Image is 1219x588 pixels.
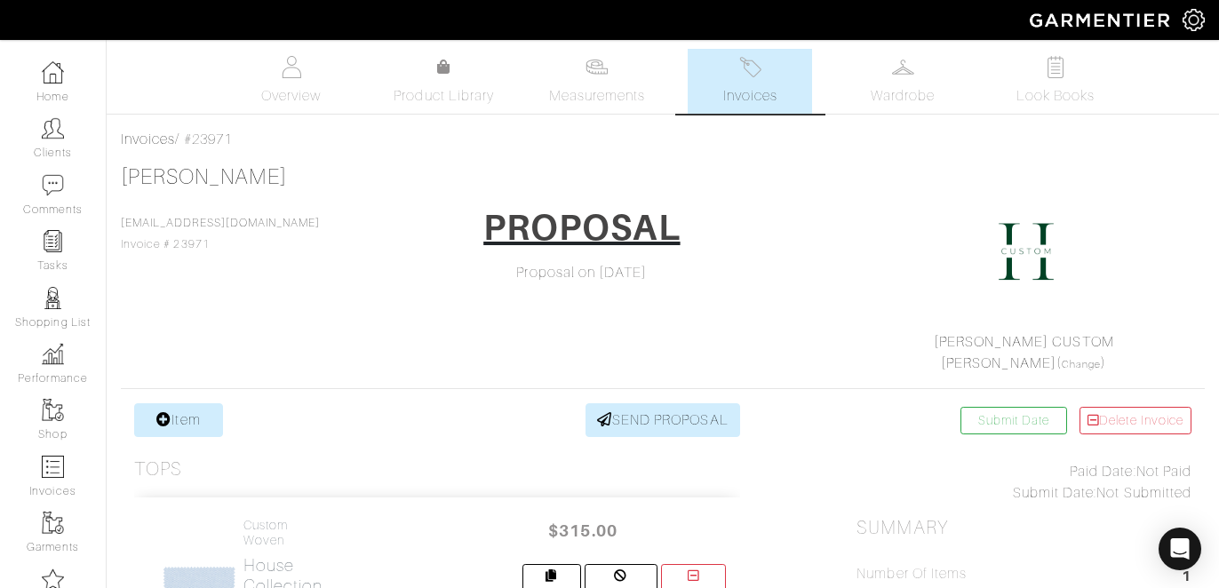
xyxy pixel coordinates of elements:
span: Invoice # 23971 [121,217,320,250]
div: / #23971 [121,129,1205,150]
div: Open Intercom Messenger [1159,528,1201,570]
a: Item [134,403,223,437]
a: Invoices [121,131,175,147]
img: orders-27d20c2124de7fd6de4e0e44c1d41de31381a507db9b33961299e4e07d508b8c.svg [739,56,761,78]
a: Product Library [382,57,506,107]
h5: Number of Items [856,566,967,583]
img: garments-icon-b7da505a4dc4fd61783c78ac3ca0ef83fa9d6f193b1c9dc38574b1d14d53ca28.png [42,512,64,534]
img: todo-9ac3debb85659649dc8f770b8b6100bb5dab4b48dedcbae339e5042a72dfd3cc.svg [1045,56,1067,78]
a: Change [1062,359,1101,369]
div: Not Paid Not Submitted [856,461,1191,504]
a: Overview [229,49,354,114]
span: Paid Date: [1070,464,1136,480]
img: clients-icon-6bae9207a08558b7cb47a8932f037763ab4055f8c8b6bfacd5dc20c3e0201464.png [42,117,64,139]
img: garmentier-logo-header-white-b43fb05a5012e4ada735d5af1a66efaba907eab6374d6393d1fbf88cb4ef424d.png [1021,4,1183,36]
img: wardrobe-487a4870c1b7c33e795ec22d11cfc2ed9d08956e64fb3008fe2437562e282088.svg [892,56,914,78]
h2: Summary [856,517,1191,539]
a: Invoices [688,49,812,114]
img: measurements-466bbee1fd09ba9460f595b01e5d73f9e2bff037440d3c8f018324cb6cdf7a4a.svg [586,56,608,78]
img: basicinfo-40fd8af6dae0f16599ec9e87c0ef1c0a1fdea2edbe929e3d69a839185d80c458.svg [280,56,302,78]
img: Xu4pDjgfsNsX2exS7cacv7QJ.png [982,207,1071,296]
img: reminder-icon-8004d30b9f0a5d33ae49ab947aed9ed385cf756f9e5892f1edd6e32f2345188e.png [42,230,64,252]
span: Invoices [723,85,777,107]
img: orders-icon-0abe47150d42831381b5fb84f609e132dff9fe21cb692f30cb5eec754e2cba89.png [42,456,64,478]
a: [PERSON_NAME] CUSTOM [934,334,1114,350]
span: Submit Date: [1013,485,1097,501]
span: $315.00 [530,512,636,550]
img: gear-icon-white-bd11855cb880d31180b6d7d6211b90ccbf57a29d726f0c71d8c61bd08dd39cc2.png [1183,9,1205,31]
h3: Tops [134,458,182,481]
img: dashboard-icon-dbcd8f5a0b271acd01030246c82b418ddd0df26cd7fceb0bd07c9910d44c42f6.png [42,61,64,83]
img: garments-icon-b7da505a4dc4fd61783c78ac3ca0ef83fa9d6f193b1c9dc38574b1d14d53ca28.png [42,399,64,421]
span: Product Library [394,85,494,107]
a: PROPOSAL [472,200,691,262]
h1: PROPOSAL [483,206,680,249]
img: stylists-icon-eb353228a002819b7ec25b43dbf5f0378dd9e0616d9560372ff212230b889e62.png [42,287,64,309]
a: [EMAIL_ADDRESS][DOMAIN_NAME] [121,217,320,229]
div: Proposal on [DATE] [415,262,750,283]
a: Measurements [535,49,660,114]
img: comment-icon-a0a6a9ef722e966f86d9cbdc48e553b5cf19dbc54f86b18d962a5391bc8f6eb6.png [42,174,64,196]
a: Look Books [993,49,1118,114]
h4: Custom Woven [243,518,323,548]
span: Overview [261,85,321,107]
span: Wardrobe [871,85,935,107]
a: [PERSON_NAME] [941,355,1056,371]
span: Measurements [549,85,646,107]
span: Look Books [1016,85,1096,107]
a: [PERSON_NAME] [121,165,287,188]
a: Delete Invoice [1080,407,1191,434]
a: Submit Date [960,407,1067,434]
a: SEND PROPOSAL [586,403,740,437]
div: ( ) [864,331,1183,374]
a: Wardrobe [841,49,965,114]
img: graph-8b7af3c665d003b59727f371ae50e7771705bf0c487971e6e97d053d13c5068d.png [42,343,64,365]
